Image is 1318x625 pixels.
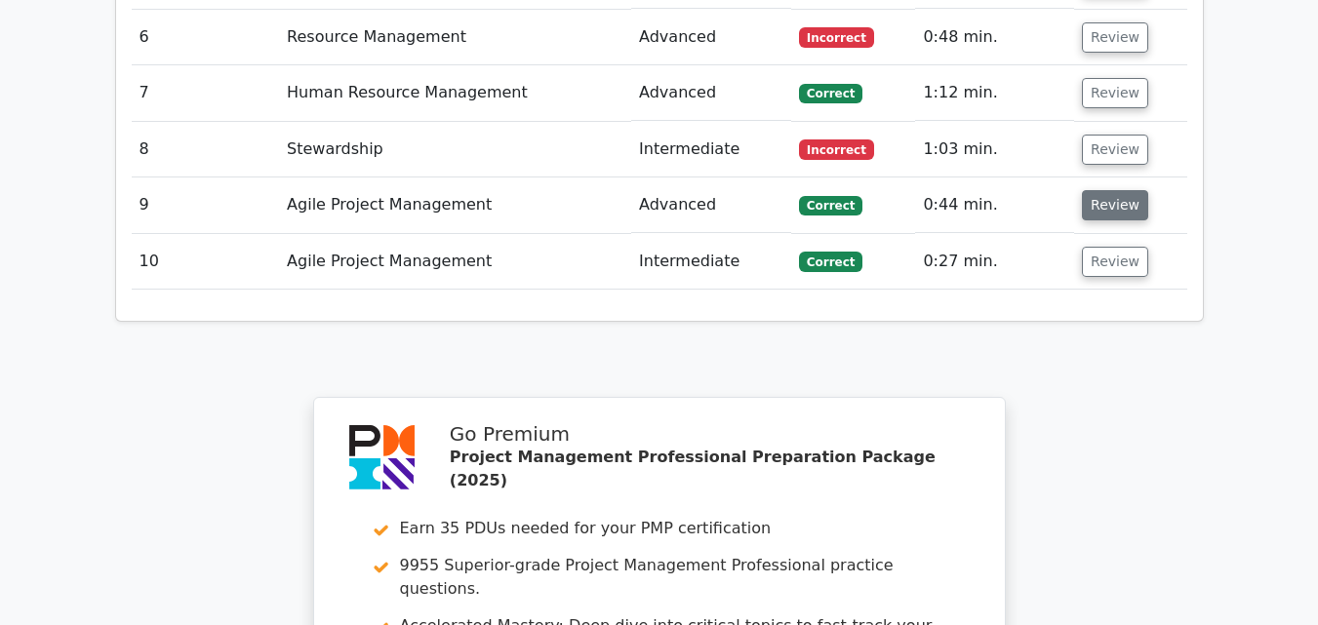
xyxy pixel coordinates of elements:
[799,252,862,271] span: Correct
[1082,190,1148,220] button: Review
[631,122,791,177] td: Intermediate
[915,234,1074,290] td: 0:27 min.
[279,65,631,121] td: Human Resource Management
[1082,78,1148,108] button: Review
[1082,247,1148,277] button: Review
[915,10,1074,65] td: 0:48 min.
[915,65,1074,121] td: 1:12 min.
[132,122,280,177] td: 8
[132,10,280,65] td: 6
[1082,22,1148,53] button: Review
[631,177,791,233] td: Advanced
[279,10,631,65] td: Resource Management
[279,122,631,177] td: Stewardship
[631,10,791,65] td: Advanced
[132,65,280,121] td: 7
[1082,135,1148,165] button: Review
[799,27,874,47] span: Incorrect
[915,177,1074,233] td: 0:44 min.
[132,234,280,290] td: 10
[915,122,1074,177] td: 1:03 min.
[799,84,862,103] span: Correct
[279,234,631,290] td: Agile Project Management
[132,177,280,233] td: 9
[279,177,631,233] td: Agile Project Management
[631,234,791,290] td: Intermediate
[799,196,862,215] span: Correct
[631,65,791,121] td: Advanced
[799,139,874,159] span: Incorrect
